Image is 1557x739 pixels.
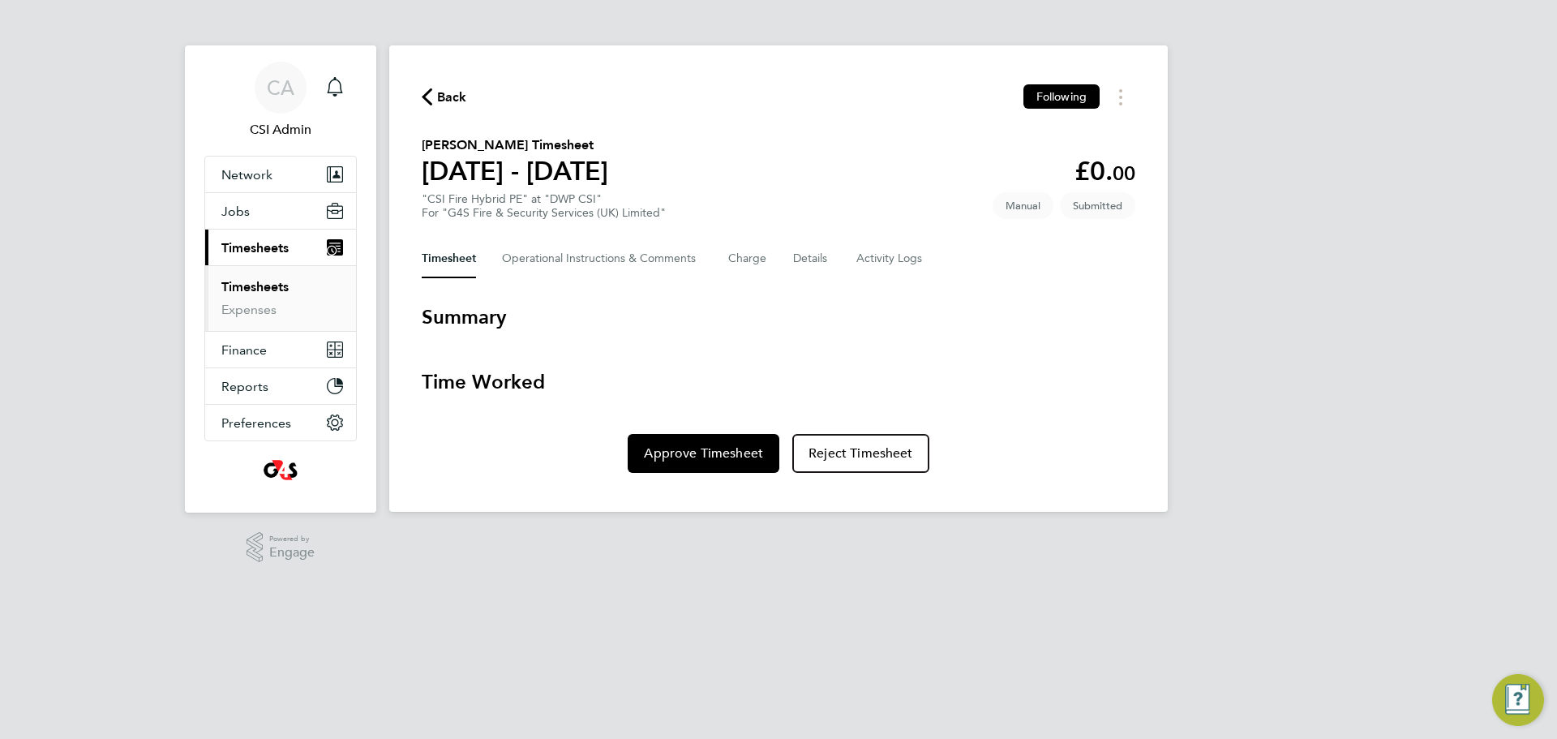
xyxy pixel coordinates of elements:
h3: Summary [422,304,1135,330]
button: Timesheet [422,239,476,278]
span: Reject Timesheet [809,445,913,462]
section: Timesheet [422,304,1135,473]
button: Charge [728,239,767,278]
span: Reports [221,379,268,394]
button: Reports [205,368,356,404]
span: Jobs [221,204,250,219]
app-decimal: £0. [1074,156,1135,187]
a: Powered byEngage [247,532,315,563]
span: Engage [269,546,315,560]
button: Jobs [205,193,356,229]
a: Timesheets [221,279,289,294]
div: Timesheets [205,265,356,331]
span: CA [267,77,294,98]
button: Engage Resource Center [1492,674,1544,726]
span: Preferences [221,415,291,431]
span: Approve Timesheet [644,445,763,462]
span: CSI Admin [204,120,357,140]
button: Timesheets Menu [1106,84,1135,110]
button: Activity Logs [856,239,924,278]
button: Reject Timesheet [792,434,929,473]
span: Network [221,167,272,183]
span: Finance [221,342,267,358]
span: 00 [1113,161,1135,185]
button: Approve Timesheet [628,434,779,473]
h2: [PERSON_NAME] Timesheet [422,135,608,155]
div: "CSI Fire Hybrid PE" at "DWP CSI" [422,192,666,220]
span: Timesheets [221,240,289,256]
button: Network [205,157,356,192]
span: Powered by [269,532,315,546]
a: CACSI Admin [204,62,357,140]
h3: Time Worked [422,369,1135,395]
button: Finance [205,332,356,367]
button: Back [422,87,467,107]
button: Following [1023,84,1100,109]
img: g4sssuk-logo-retina.png [260,458,302,483]
button: Details [793,239,830,278]
button: Operational Instructions & Comments [502,239,702,278]
button: Preferences [205,405,356,440]
a: Expenses [221,302,277,317]
h1: [DATE] - [DATE] [422,155,608,187]
span: Back [437,88,467,107]
a: Go to home page [204,458,357,483]
nav: Main navigation [185,45,376,513]
button: Timesheets [205,230,356,265]
div: For "G4S Fire & Security Services (UK) Limited" [422,206,666,220]
span: This timesheet was manually created. [993,192,1053,219]
span: Following [1036,89,1087,104]
span: This timesheet is Submitted. [1060,192,1135,219]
